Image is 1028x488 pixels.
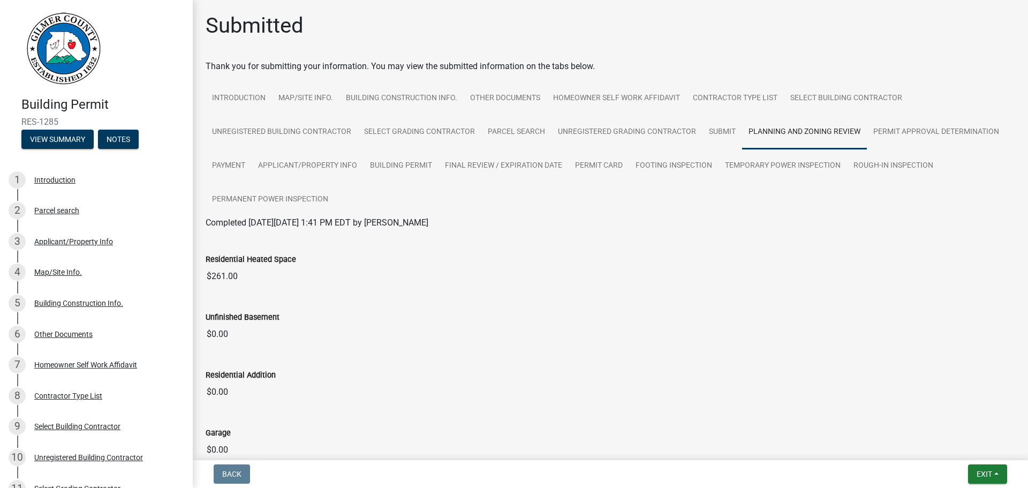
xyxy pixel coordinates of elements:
[34,454,143,461] div: Unregistered Building Contractor
[34,176,75,184] div: Introduction
[21,117,171,127] span: RES-1285
[364,149,439,183] a: Building Permit
[214,464,250,484] button: Back
[34,361,137,369] div: Homeowner Self Work Affidavit
[34,392,102,400] div: Contractor Type List
[339,81,464,116] a: Building Construction Info.
[9,326,26,343] div: 6
[206,13,304,39] h1: Submitted
[977,470,992,478] span: Exit
[98,130,139,149] button: Notes
[9,387,26,404] div: 8
[9,418,26,435] div: 9
[9,449,26,466] div: 10
[9,171,26,189] div: 1
[358,115,481,149] a: Select Grading Contractor
[9,295,26,312] div: 5
[867,115,1006,149] a: Permit Approval Determination
[34,299,123,307] div: Building Construction Info.
[569,149,629,183] a: Permit Card
[9,264,26,281] div: 4
[702,115,742,149] a: Submit
[547,81,686,116] a: Homeowner Self Work Affidavit
[21,130,94,149] button: View Summary
[206,256,296,264] label: Residential Heated Space
[34,331,93,338] div: Other Documents
[34,238,113,245] div: Applicant/Property Info
[551,115,702,149] a: Unregistered Grading Contractor
[439,149,569,183] a: Final Review / Expiration Date
[206,149,252,183] a: Payment
[252,149,364,183] a: Applicant/Property Info
[9,202,26,219] div: 2
[719,149,847,183] a: Temporary Power Inspection
[21,136,94,144] wm-modal-confirm: Summary
[686,81,784,116] a: Contractor Type List
[742,115,867,149] a: Planning and Zoning Review
[34,207,79,214] div: Parcel search
[34,423,120,430] div: Select Building Contractor
[206,314,279,321] label: Unfinished Basement
[206,372,276,379] label: Residential Addition
[847,149,940,183] a: Rough-In Inspection
[222,470,241,478] span: Back
[21,97,184,112] h4: Building Permit
[206,81,272,116] a: Introduction
[9,356,26,373] div: 7
[98,136,139,144] wm-modal-confirm: Notes
[968,464,1007,484] button: Exit
[206,183,335,217] a: Permanent Power Inspection
[206,430,231,437] label: Garage
[464,81,547,116] a: Other Documents
[481,115,551,149] a: Parcel search
[21,11,102,86] img: Gilmer County, Georgia
[784,81,909,116] a: Select Building Contractor
[9,233,26,250] div: 3
[206,217,428,228] span: Completed [DATE][DATE] 1:41 PM EDT by [PERSON_NAME]
[629,149,719,183] a: Footing Inspection
[206,60,1015,73] div: Thank you for submitting your information. You may view the submitted information on the tabs below.
[206,115,358,149] a: Unregistered Building Contractor
[34,268,82,276] div: Map/Site Info.
[272,81,339,116] a: Map/Site Info.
